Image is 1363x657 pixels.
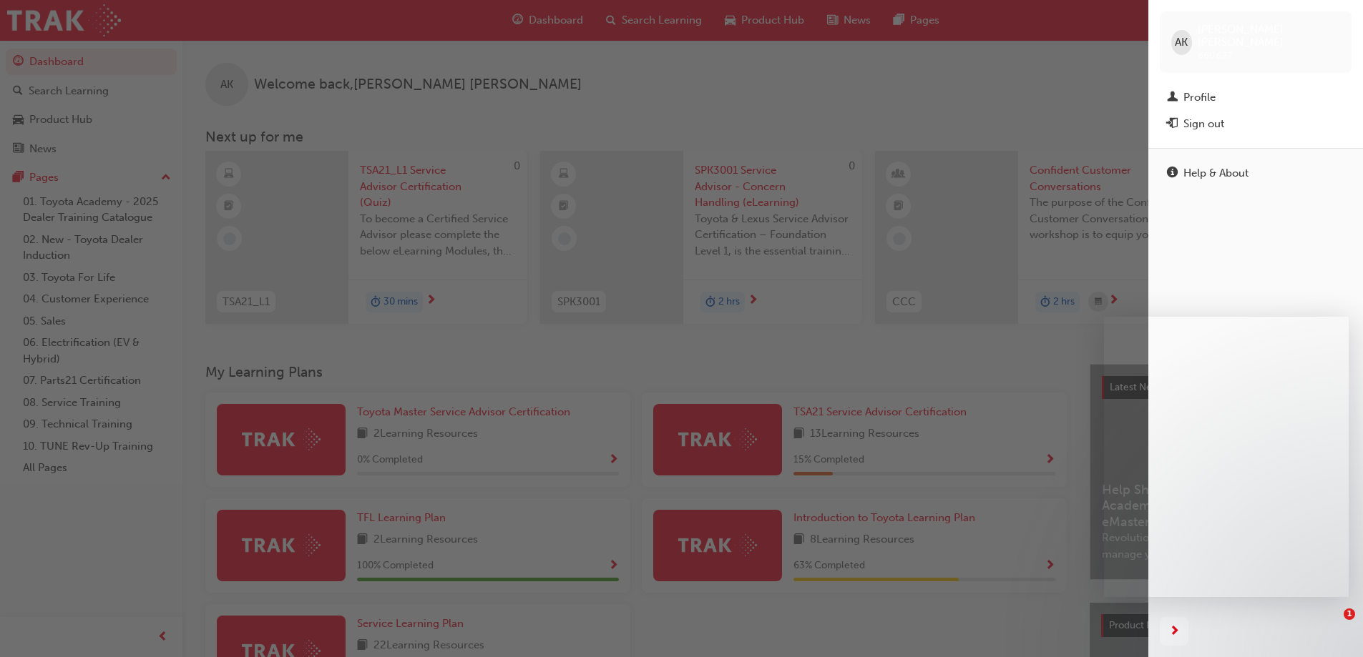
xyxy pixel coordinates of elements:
[1160,84,1352,111] a: Profile
[1167,118,1178,131] span: exit-icon
[1198,23,1340,49] span: [PERSON_NAME] [PERSON_NAME]
[1160,160,1352,187] a: Help & About
[1198,49,1232,61] span: 660627
[1344,608,1355,620] span: 1
[1160,111,1352,137] button: Sign out
[1314,608,1349,643] iframe: Intercom live chat
[1175,34,1188,51] span: AK
[1104,317,1349,597] iframe: Intercom live chat message
[1183,89,1216,106] div: Profile
[1169,623,1180,641] span: next-icon
[1183,165,1249,182] div: Help & About
[1183,116,1224,132] div: Sign out
[1167,167,1178,180] span: info-icon
[1167,92,1178,104] span: man-icon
